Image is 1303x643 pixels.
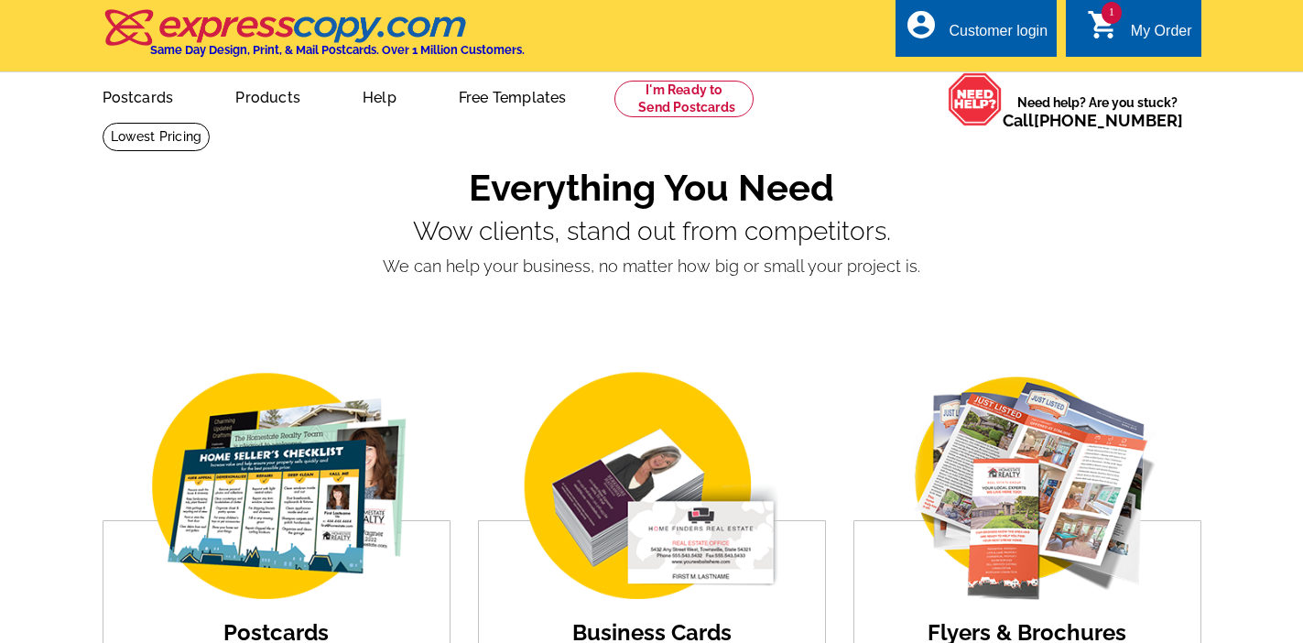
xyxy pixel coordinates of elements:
[1087,20,1192,43] a: 1 shopping_cart My Order
[103,22,525,57] a: Same Day Design, Print, & Mail Postcards. Over 1 Million Customers.
[1034,111,1183,130] a: [PHONE_NUMBER]
[496,367,808,608] img: business-card.png
[206,74,330,117] a: Products
[103,217,1201,246] p: Wow clients, stand out from competitors.
[949,23,1048,49] div: Customer login
[103,254,1201,278] p: We can help your business, no matter how big or small your project is.
[905,8,938,41] i: account_circle
[103,166,1201,210] h1: Everything You Need
[1003,93,1192,130] span: Need help? Are you stuck?
[1003,111,1183,130] span: Call
[429,74,596,117] a: Free Templates
[150,43,525,57] h4: Same Day Design, Print, & Mail Postcards. Over 1 Million Customers.
[905,20,1048,43] a: account_circle Customer login
[333,74,426,117] a: Help
[948,72,1003,126] img: help
[1131,23,1192,49] div: My Order
[73,74,203,117] a: Postcards
[872,367,1183,608] img: flyer-card.png
[1087,8,1120,41] i: shopping_cart
[121,367,432,608] img: img_postcard.png
[1102,2,1122,24] span: 1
